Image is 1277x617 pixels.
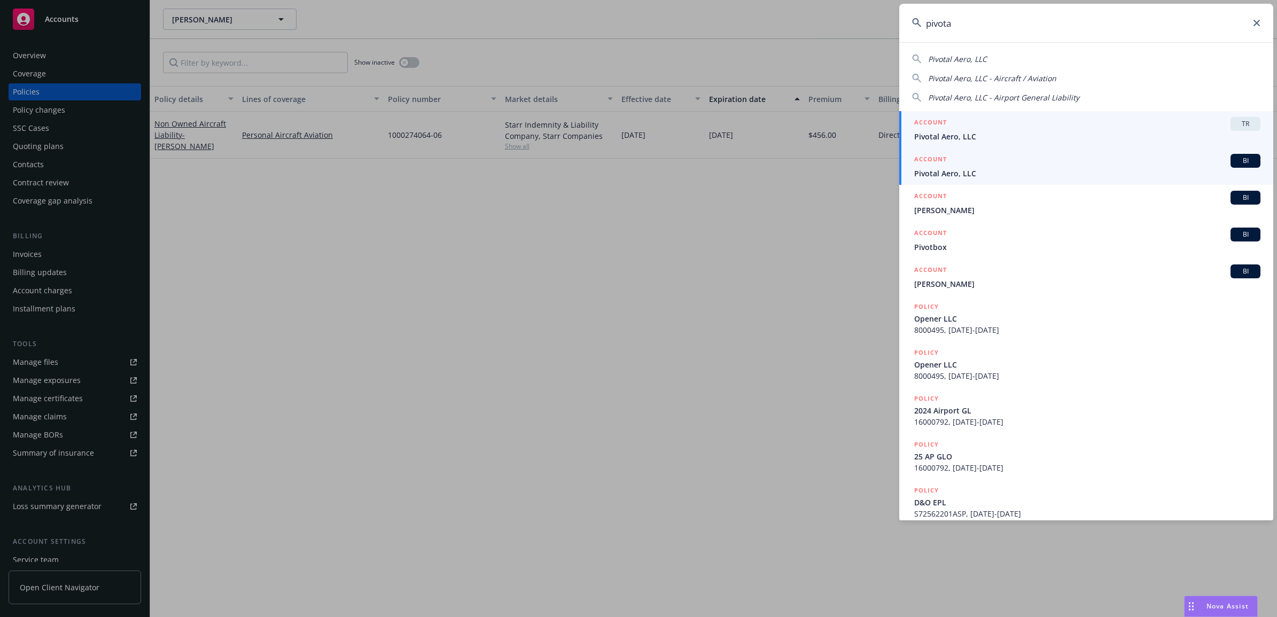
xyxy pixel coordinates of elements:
[928,73,1056,83] span: Pivotal Aero, LLC - Aircraft / Aviation
[899,295,1273,341] a: POLICYOpener LLC8000495, [DATE]-[DATE]
[914,131,1260,142] span: Pivotal Aero, LLC
[914,264,947,277] h5: ACCOUNT
[914,205,1260,216] span: [PERSON_NAME]
[1235,119,1256,129] span: TR
[899,185,1273,222] a: ACCOUNTBI[PERSON_NAME]
[899,387,1273,433] a: POLICY2024 Airport GL16000792, [DATE]-[DATE]
[928,92,1079,103] span: Pivotal Aero, LLC - Airport General Liability
[914,393,939,404] h5: POLICY
[914,117,947,130] h5: ACCOUNT
[914,451,1260,462] span: 25 AP GLO
[914,191,947,204] h5: ACCOUNT
[899,111,1273,148] a: ACCOUNTTRPivotal Aero, LLC
[899,4,1273,42] input: Search...
[914,485,939,496] h5: POLICY
[899,479,1273,525] a: POLICYD&O EPLS72562201ASP, [DATE]-[DATE]
[899,341,1273,387] a: POLICYOpener LLC8000495, [DATE]-[DATE]
[1235,193,1256,202] span: BI
[1235,156,1256,166] span: BI
[914,154,947,167] h5: ACCOUNT
[914,313,1260,324] span: Opener LLC
[914,359,1260,370] span: Opener LLC
[899,222,1273,259] a: ACCOUNTBIPivotbox
[1185,596,1198,616] div: Drag to move
[914,168,1260,179] span: Pivotal Aero, LLC
[1235,230,1256,239] span: BI
[914,228,947,240] h5: ACCOUNT
[1235,267,1256,276] span: BI
[914,405,1260,416] span: 2024 Airport GL
[914,416,1260,427] span: 16000792, [DATE]-[DATE]
[899,259,1273,295] a: ACCOUNTBI[PERSON_NAME]
[914,241,1260,253] span: Pivotbox
[914,508,1260,519] span: S72562201ASP, [DATE]-[DATE]
[914,278,1260,290] span: [PERSON_NAME]
[914,497,1260,508] span: D&O EPL
[914,370,1260,381] span: 8000495, [DATE]-[DATE]
[914,347,939,358] h5: POLICY
[914,301,939,312] h5: POLICY
[914,324,1260,335] span: 8000495, [DATE]-[DATE]
[928,54,987,64] span: Pivotal Aero, LLC
[1206,602,1249,611] span: Nova Assist
[899,433,1273,479] a: POLICY25 AP GLO16000792, [DATE]-[DATE]
[1184,596,1258,617] button: Nova Assist
[914,462,1260,473] span: 16000792, [DATE]-[DATE]
[899,148,1273,185] a: ACCOUNTBIPivotal Aero, LLC
[914,439,939,450] h5: POLICY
